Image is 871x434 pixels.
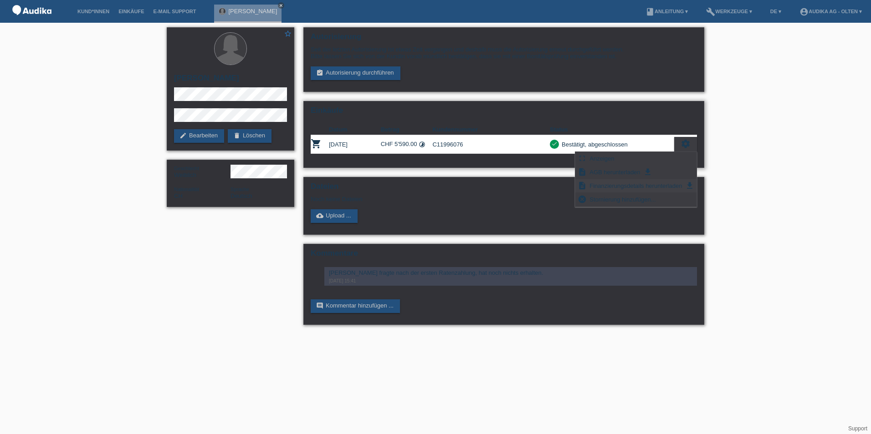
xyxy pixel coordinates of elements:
[588,167,641,177] span: AGB herunterladen
[228,8,277,15] a: [PERSON_NAME]
[578,167,587,177] i: description
[848,425,867,432] a: Support
[311,32,697,46] h2: Autorisierung
[432,124,550,135] th: Kundennummer
[231,192,252,199] span: Deutsch
[231,187,249,192] span: Sprache
[311,66,400,80] a: assignment_turned_inAutorisierung durchführen
[311,106,697,120] h2: Einkäufe
[174,192,183,199] span: Schweiz
[179,132,187,139] i: edit
[311,196,589,202] div: Noch keine Dateien
[551,141,558,147] i: check
[643,167,652,177] i: get_app
[329,269,692,276] div: [PERSON_NAME] fragte nach der ersten Ratenzahlung, hat noch nichts erhalten.
[559,140,628,149] div: Bestätigt, abgeschlossen
[311,209,358,223] a: cloud_uploadUpload ...
[278,2,284,9] a: close
[9,18,55,25] a: POS — MF Group
[641,9,692,14] a: bookAnleitung ▾
[311,249,697,262] h2: Kommentare
[228,129,272,143] a: deleteLöschen
[702,9,757,14] a: buildWerkzeuge ▾
[432,135,550,154] td: C11996076
[419,141,425,148] i: 24 Raten
[795,9,866,14] a: account_circleAudika AG - Olten ▾
[316,302,323,309] i: comment
[311,182,697,196] h2: Dateien
[316,69,323,76] i: assignment_turned_in
[588,153,615,164] span: Anzeigen
[284,30,292,39] a: star_border
[311,46,697,60] div: Seit der letzten Autorisierung ist etwas Zeit vergangen und deshalb muss die Autorisierung erneut...
[174,166,199,171] span: Geschlecht
[381,124,433,135] th: Betrag
[329,135,381,154] td: [DATE]
[329,124,381,135] th: Datum
[174,187,199,192] span: Nationalität
[284,30,292,38] i: star_border
[578,154,587,163] i: fullscreen
[681,139,691,149] i: settings
[329,278,692,283] div: [DATE] 15:41
[149,9,201,14] a: E-Mail Support
[381,135,433,154] td: CHF 5'590.00
[799,7,809,16] i: account_circle
[279,3,283,8] i: close
[73,9,114,14] a: Kund*innen
[233,132,241,139] i: delete
[311,299,400,313] a: commentKommentar hinzufügen ...
[174,165,231,178] div: Weiblich
[174,74,287,87] h2: [PERSON_NAME]
[706,7,715,16] i: build
[174,129,224,143] a: editBearbeiten
[316,212,323,219] i: cloud_upload
[550,124,674,135] th: Status
[114,9,149,14] a: Einkäufe
[311,138,322,149] i: POSP00007526
[646,7,655,16] i: book
[766,9,786,14] a: DE ▾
